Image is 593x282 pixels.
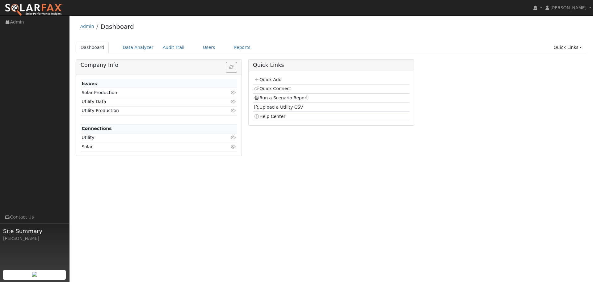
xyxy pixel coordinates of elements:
a: Upload a Utility CSV [254,105,303,110]
a: Data Analyzer [118,42,158,53]
span: [PERSON_NAME] [550,5,587,10]
img: retrieve [32,272,37,277]
h5: Quick Links [253,62,410,68]
a: Dashboard [100,23,134,30]
a: Quick Links [549,42,587,53]
a: Admin [80,24,94,29]
a: Audit Trail [158,42,189,53]
a: Users [198,42,220,53]
i: Click to view [231,135,236,140]
strong: Connections [82,126,112,131]
a: Run a Scenario Report [254,95,308,100]
img: SolarFax [5,3,63,16]
td: Utility Data [81,97,212,106]
a: Quick Connect [254,86,291,91]
a: Dashboard [76,42,109,53]
i: Click to view [231,90,236,95]
td: Solar [81,142,212,151]
a: Help Center [254,114,285,119]
a: Reports [229,42,255,53]
div: [PERSON_NAME] [3,235,66,242]
td: Solar Production [81,88,212,97]
td: Utility [81,133,212,142]
i: Click to view [231,99,236,104]
h5: Company Info [81,62,237,68]
a: Quick Add [254,77,281,82]
i: Click to view [231,145,236,149]
span: Site Summary [3,227,66,235]
strong: Issues [82,81,97,86]
td: Utility Production [81,106,212,115]
i: Click to view [231,108,236,113]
